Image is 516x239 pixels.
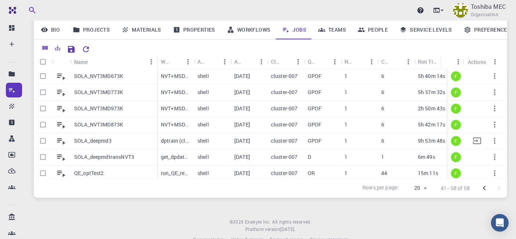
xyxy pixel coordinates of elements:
div: finished [451,120,461,130]
div: Actions [464,55,501,69]
p: [DATE] [234,105,250,112]
p: 6m 49s [418,153,435,161]
div: Actions [468,55,486,69]
span: Platform version [245,226,280,233]
button: Export [51,42,64,54]
div: Nodes [341,54,378,69]
p: cluster-007 [271,72,298,80]
p: 1 [344,137,347,145]
p: shell [198,170,209,177]
span: F [452,138,460,144]
div: Application [198,54,207,69]
span: F [452,89,460,96]
p: get_dpdata (clone) [161,153,190,161]
div: Application Version [231,54,267,69]
p: 6 [381,72,384,80]
p: 2h 50m 43s [418,105,445,112]
div: 20 [401,183,429,193]
p: 6 [381,89,384,96]
span: F [452,170,460,176]
button: Menu [489,56,501,68]
p: NVT+MSD+RDF+ADF_ver.2(DeepMD) (clone) [161,89,190,96]
span: F [452,106,460,112]
p: cluster-007 [271,137,298,145]
button: Go to previous page [477,181,492,196]
p: Toshiba MEC [471,2,506,11]
p: 6 [381,121,384,128]
div: Application [194,54,231,69]
p: shell [198,153,209,161]
p: 1 [344,89,347,96]
button: Sort [317,56,329,68]
p: 1 [344,153,347,161]
button: Reset Explorer Settings [79,42,93,57]
div: Cluster [267,54,304,69]
button: Menu [403,56,414,68]
p: cluster-007 [271,170,298,177]
p: 9h 53m 48s [418,137,445,145]
div: Cluster [271,54,281,69]
p: 41–58 of 58 [441,185,470,192]
button: Menu [256,56,267,68]
p: shell [198,72,209,80]
p: 6 [381,137,384,145]
p: SOLA_NVT3MD673K [74,72,123,80]
div: Icon [52,55,71,69]
p: GPOF [308,137,322,145]
a: Workflows [221,20,277,39]
p: SOLA_NVT3MD873K [74,121,123,128]
a: People [352,20,394,39]
a: Exabyte Inc. [245,218,271,226]
p: Rows per page: [362,184,398,192]
p: [DATE] [234,89,250,96]
span: All rights reserved. [272,218,311,226]
div: Status [441,55,464,69]
img: Toshiba MEC [453,3,468,18]
button: Sort [207,56,219,68]
p: 1 [381,153,384,161]
span: F [452,154,460,160]
p: 5h 37m 32s [418,89,445,96]
div: Queue [304,54,341,69]
button: Sort [281,56,292,68]
img: logo [6,7,16,14]
button: Menu [292,56,304,68]
div: finished [451,168,461,178]
p: GPOF [308,121,322,128]
p: 1 [344,105,347,112]
span: Organisation [471,11,498,18]
button: Sort [445,56,457,68]
p: 44 [381,170,387,177]
div: Name [74,55,88,69]
p: 1 [344,121,347,128]
button: Menu [329,56,341,68]
button: Sort [391,56,403,68]
p: NVT+MSD+RDF+ADF_ver.2(DeepMD) (clone) [161,121,190,128]
p: [DATE] [234,121,250,128]
p: 5h 40m 14s [418,72,445,80]
div: Workflow Name [157,54,194,69]
p: GPOF [308,89,322,96]
button: Menu [452,56,464,68]
div: Nodes [344,54,354,69]
p: [DATE] [234,72,250,80]
p: 15m 11s [418,170,438,177]
span: [DATE] . [280,226,296,232]
p: shell [198,89,209,96]
button: Move to set [468,132,486,150]
p: shell [198,121,209,128]
p: [DATE] [234,153,250,161]
p: dptrain (clone) [161,137,190,145]
div: Application Version [234,54,244,69]
a: Jobs [276,20,312,39]
button: Menu [182,56,194,68]
p: GPOF [308,105,322,112]
p: QE_optTest2 [74,170,104,177]
button: Sort [354,56,366,68]
span: Support [14,5,40,12]
div: Queue [308,54,317,69]
p: OR [308,170,315,177]
a: Projects [67,20,116,39]
div: Workflow Name [161,54,170,69]
p: run_QE_rev2 (clone) [161,170,190,177]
